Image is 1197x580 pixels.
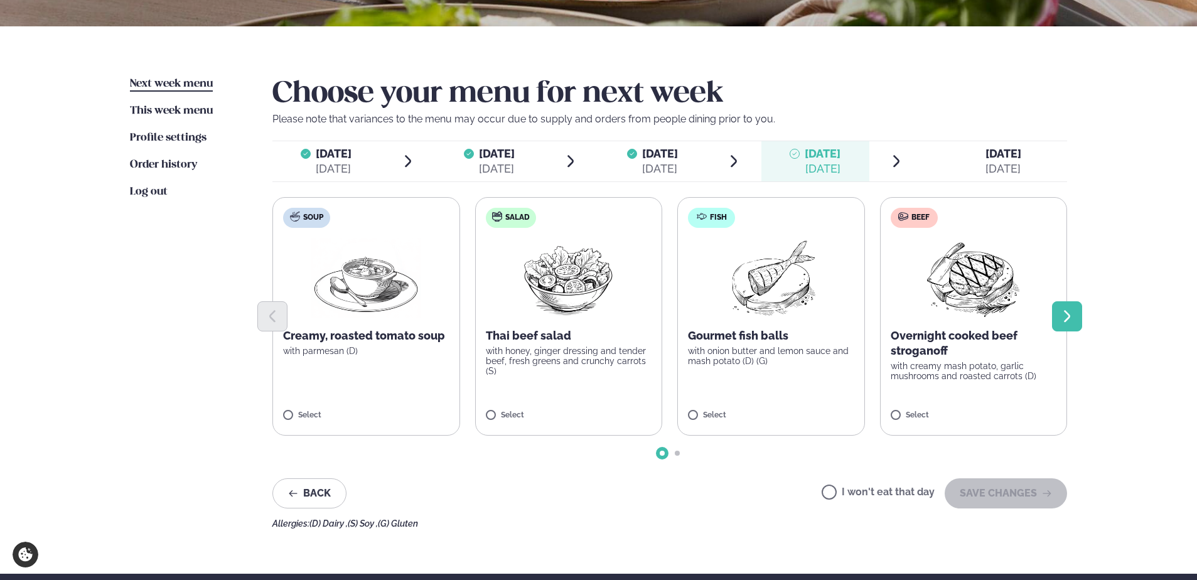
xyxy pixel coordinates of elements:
img: Fish.png [716,238,827,318]
button: SAVE CHANGES [945,478,1067,508]
span: (G) Gluten [378,518,418,529]
a: Cookie settings [13,542,38,567]
p: with onion butter and lemon sauce and mash potato (D) (G) [688,346,854,366]
img: salad.svg [492,212,502,222]
p: Creamy, roasted tomato soup [283,328,449,343]
p: Thai beef salad [486,328,652,343]
p: with parmesan (D) [283,346,449,356]
div: Allergies: [272,518,1067,529]
span: Log out [130,186,168,197]
span: [DATE] [316,147,352,160]
span: [DATE] [985,147,1021,160]
span: Next week menu [130,78,213,89]
div: [DATE] [985,161,1021,176]
img: Beef-Meat.png [918,238,1029,318]
span: Go to slide 2 [675,451,680,456]
img: Soup.png [311,238,421,318]
div: [DATE] [479,161,515,176]
span: [DATE] [479,147,515,160]
span: (S) Soy , [348,518,378,529]
a: Order history [130,158,197,173]
p: with honey, ginger dressing and tender beef, fresh greens and crunchy carrots (S) [486,346,652,376]
span: [DATE] [805,147,840,160]
img: beef.svg [898,212,908,222]
img: soup.svg [290,212,300,222]
div: [DATE] [805,161,840,176]
div: [DATE] [642,161,678,176]
a: Profile settings [130,131,207,146]
img: fish.svg [697,212,707,222]
a: Next week menu [130,77,213,92]
span: Profile settings [130,132,207,143]
p: Gourmet fish balls [688,328,854,343]
span: This week menu [130,105,213,116]
p: Please note that variances to the menu may occur due to supply and orders from people dining prio... [272,112,1067,127]
span: (D) Dairy , [309,518,348,529]
span: Beef [911,213,930,223]
a: Log out [130,185,168,200]
div: [DATE] [316,161,352,176]
span: Order history [130,159,197,170]
img: Salad.png [513,238,624,318]
button: Next slide [1052,301,1082,331]
h2: Choose your menu for next week [272,77,1067,112]
button: Back [272,478,346,508]
span: Go to slide 1 [660,451,665,456]
a: This week menu [130,104,213,119]
span: [DATE] [642,147,678,160]
p: Overnight cooked beef stroganoff [891,328,1057,358]
span: Salad [505,213,530,223]
span: Fish [710,213,727,223]
p: with creamy mash potato, garlic mushrooms and roasted carrots (D) [891,361,1057,381]
button: Previous slide [257,301,287,331]
span: Soup [303,213,323,223]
